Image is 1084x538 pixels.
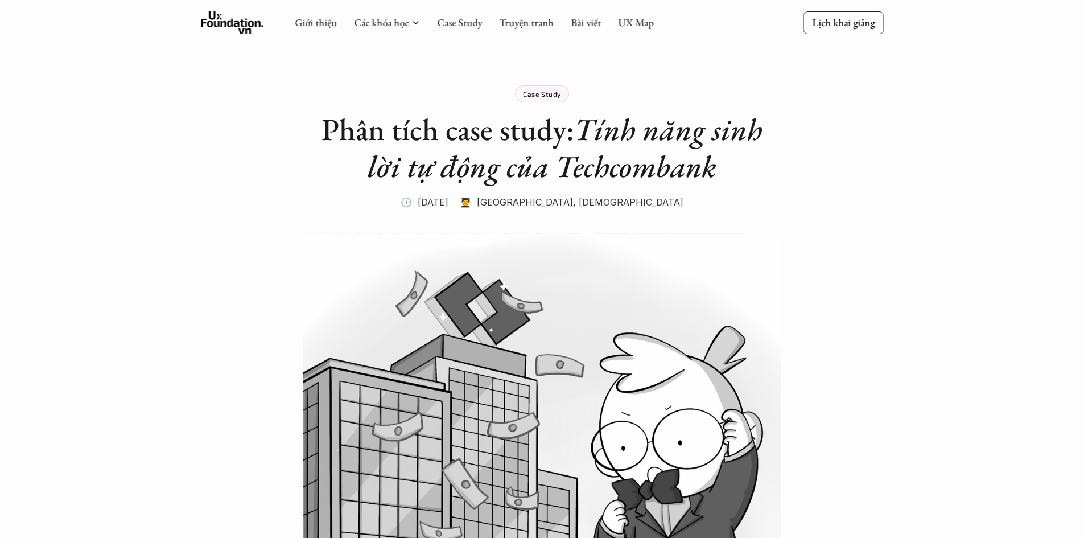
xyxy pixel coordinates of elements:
p: Lịch khai giảng [812,16,875,29]
a: Case Study [437,16,482,29]
em: Tính năng sinh lời tự động của Techcombank [368,109,769,186]
a: UX Map [618,16,654,29]
a: Giới thiệu [295,16,337,29]
a: Bài viết [571,16,601,29]
a: Truyện tranh [499,16,554,29]
h1: Phân tích case study: [315,111,770,185]
a: Lịch khai giảng [803,11,884,34]
p: 🕔 [DATE] [401,194,448,211]
a: Các khóa học [354,16,409,29]
p: 🧑‍🎓 [GEOGRAPHIC_DATA] [460,194,573,211]
p: Case Study [523,90,561,98]
p: , [DEMOGRAPHIC_DATA] [573,194,683,211]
